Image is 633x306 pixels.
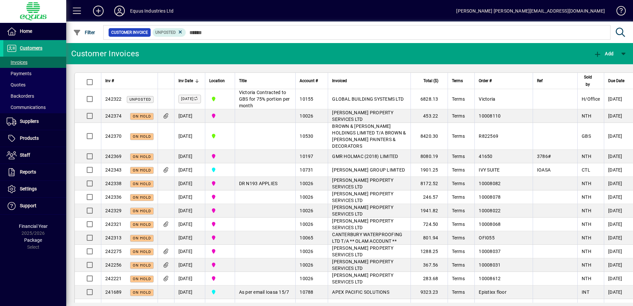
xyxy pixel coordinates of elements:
[582,96,600,102] span: H/Office
[411,123,447,150] td: 8420.30
[300,222,313,227] span: 10026
[20,169,36,175] span: Reports
[479,96,495,102] span: Victoria
[133,114,151,119] span: On hold
[300,262,313,268] span: 10026
[300,249,313,254] span: 10026
[3,90,66,102] a: Backorders
[479,276,501,281] span: 10008612
[3,102,66,113] a: Communications
[411,190,447,204] td: 246.57
[174,150,205,163] td: [DATE]
[3,113,66,130] a: Suppliers
[105,208,122,213] span: 242329
[105,289,122,295] span: 241689
[332,191,393,203] span: [PERSON_NAME] PROPERTY SERVICES LTD
[209,275,231,282] span: 2N NORTHERN
[133,277,151,281] span: On hold
[332,218,393,230] span: [PERSON_NAME] PROPERTY SERVICES LTD
[411,163,447,177] td: 1901.25
[20,152,30,158] span: Staff
[174,258,205,272] td: [DATE]
[178,95,201,103] label: [DATE]
[209,166,231,174] span: 3C CENTRAL
[105,154,122,159] span: 242369
[174,190,205,204] td: [DATE]
[239,90,290,108] span: Victoria Contracted to GBS for 75% portion per month
[300,96,313,102] span: 10155
[105,235,122,240] span: 242313
[479,133,498,139] span: R822569
[72,26,97,38] button: Filter
[19,224,48,229] span: Financial Year
[174,109,205,123] td: [DATE]
[452,276,465,281] span: Terms
[3,79,66,90] a: Quotes
[7,60,27,65] span: Invoices
[209,288,231,296] span: 3C CENTRAL
[129,97,151,102] span: Unposted
[3,130,66,147] a: Products
[20,28,32,34] span: Home
[3,181,66,197] a: Settings
[209,221,231,228] span: 2N NORTHERN
[300,154,313,159] span: 10197
[133,134,151,139] span: On hold
[105,113,122,119] span: 242374
[7,71,31,76] span: Payments
[332,77,347,84] span: Invoiced
[582,208,591,213] span: NTH
[332,289,389,295] span: APEX PACIFIC SOLUTIONS
[332,96,404,102] span: GLOBAL BUILDING SYSTEMS LTD
[452,289,465,295] span: Terms
[7,82,25,87] span: Quotes
[300,289,313,295] span: 10788
[133,263,151,268] span: On hold
[7,105,46,110] span: Communications
[88,5,109,17] button: Add
[479,235,495,240] span: OFI055
[537,154,551,159] span: 3786#
[332,232,402,244] span: CANTERBURY WATERPROOFING LTD T/A ** OLAM ACCOUNT **
[174,272,205,285] td: [DATE]
[411,150,447,163] td: 8080.19
[105,167,122,173] span: 242343
[332,205,393,217] span: [PERSON_NAME] PROPERTY SERVICES LTD
[479,208,501,213] span: 10008022
[105,77,154,84] div: Inv #
[239,77,247,84] span: Title
[452,96,465,102] span: Terms
[332,259,393,271] span: [PERSON_NAME] PROPERTY SERVICES LTD
[479,167,500,173] span: IVY SUITE
[3,68,66,79] a: Payments
[133,195,151,200] span: On hold
[452,113,465,119] span: Terms
[209,261,231,269] span: 2N NORTHERN
[209,207,231,214] span: 2N NORTHERN
[3,198,66,214] a: Support
[452,167,465,173] span: Terms
[105,222,122,227] span: 242321
[582,249,591,254] span: NTH
[582,181,591,186] span: NTH
[111,29,148,36] span: Customer Invoice
[300,167,313,173] span: 10731
[452,194,465,200] span: Terms
[332,245,393,257] span: [PERSON_NAME] PROPERTY SERVICES LTD
[300,77,318,84] span: Account #
[452,262,465,268] span: Terms
[479,113,501,119] span: 10008110
[411,204,447,218] td: 1941.82
[608,77,624,84] span: Due Date
[178,77,193,84] span: Inv Date
[415,77,444,84] div: Total ($)
[300,77,324,84] div: Account #
[332,167,405,173] span: [PERSON_NAME] GROUP LIMITED
[479,194,501,200] span: 10008078
[608,77,630,84] div: Due Date
[20,186,37,191] span: Settings
[479,181,501,186] span: 10008082
[20,135,39,141] span: Products
[300,276,313,281] span: 10026
[133,155,151,159] span: On hold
